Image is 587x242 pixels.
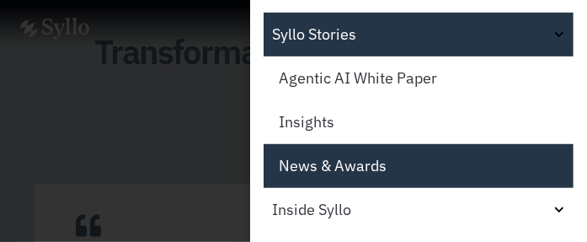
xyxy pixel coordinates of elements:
[264,56,574,188] ul: Syllo Stories
[264,56,574,100] a: Agentic AI White Paper
[264,13,574,56] a: Syllo Stories
[264,100,574,144] a: Insights
[264,188,574,232] a: Inside Syllo
[264,144,574,188] a: News & Awards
